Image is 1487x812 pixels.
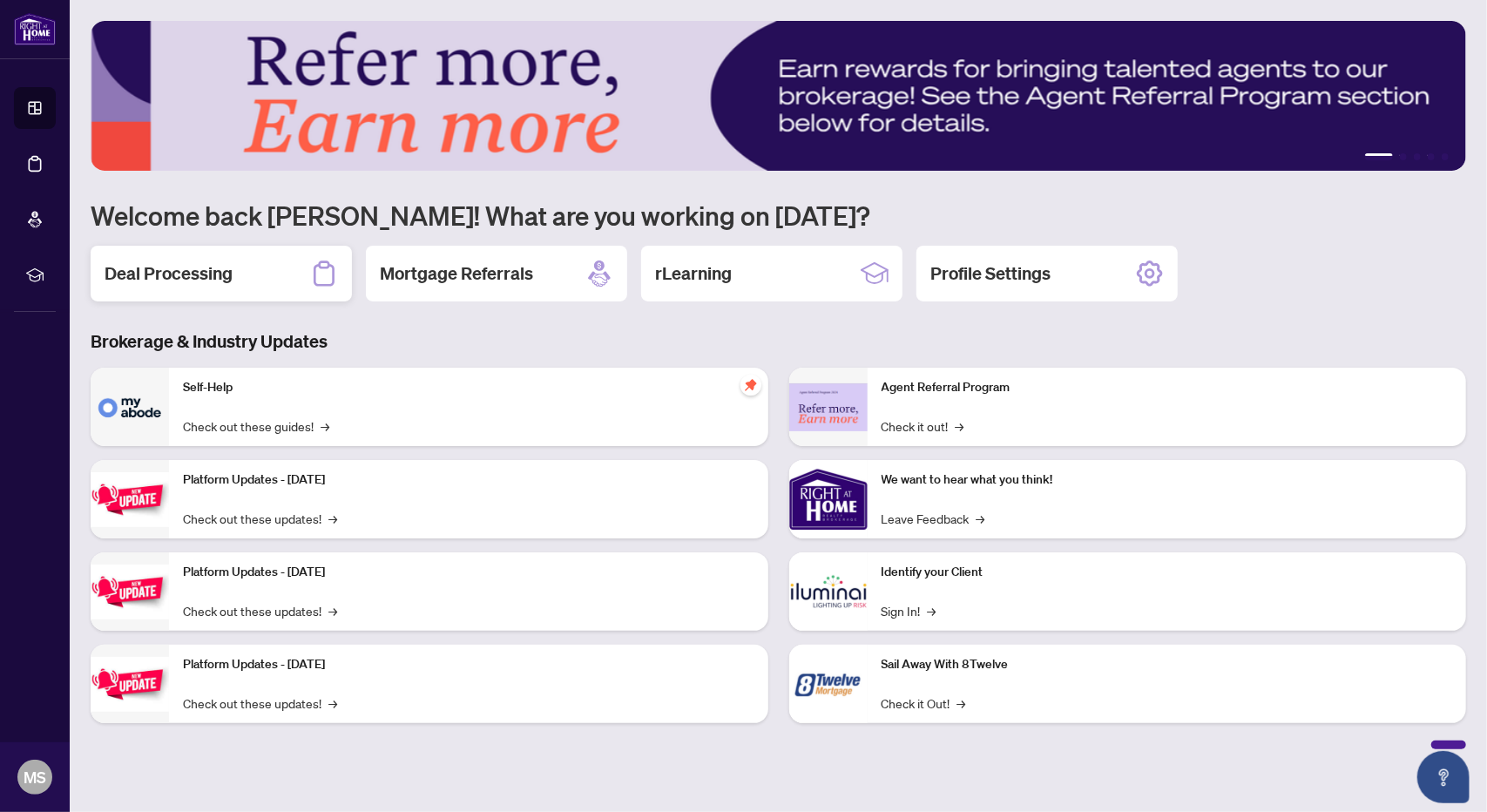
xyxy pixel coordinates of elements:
button: 1 [1365,153,1393,160]
a: Check out these updates!→ [183,601,337,620]
h2: Profile Settings [930,261,1051,286]
img: Identify your Client [789,552,868,631]
a: Check out these updates!→ [183,509,337,528]
a: Check it Out!→ [882,694,966,713]
a: Sign In!→ [882,601,936,620]
a: Check out these guides!→ [183,416,329,436]
span: → [328,509,337,528]
img: Platform Updates - June 23, 2025 [91,657,169,712]
img: We want to hear what you think! [789,460,868,538]
p: Self-Help [183,378,754,397]
h2: Deal Processing [105,261,233,286]
span: pushpin [740,375,761,396]
span: → [977,509,985,528]
a: Check out these updates!→ [183,694,337,713]
h3: Brokerage & Industry Updates [91,329,1466,354]
img: Self-Help [91,368,169,446]
a: Leave Feedback→ [882,509,985,528]
span: → [928,601,936,620]
h2: Mortgage Referrals [380,261,533,286]
img: Platform Updates - July 8, 2025 [91,565,169,619]
span: → [328,601,337,620]
p: Platform Updates - [DATE] [183,470,754,490]
img: Sail Away With 8Twelve [789,645,868,723]
p: Platform Updates - [DATE] [183,655,754,674]
p: Sail Away With 8Twelve [882,655,1453,674]
span: → [956,416,964,436]
button: 4 [1428,153,1435,160]
img: Slide 0 [91,21,1466,171]
span: MS [24,765,46,789]
button: Open asap [1417,751,1470,803]
h1: Welcome back [PERSON_NAME]! What are you working on [DATE]? [91,199,1466,232]
p: Platform Updates - [DATE] [183,563,754,582]
button: 2 [1400,153,1407,160]
img: logo [14,13,56,45]
p: Agent Referral Program [882,378,1453,397]
img: Platform Updates - July 21, 2025 [91,472,169,527]
p: Identify your Client [882,563,1453,582]
span: → [957,694,966,713]
span: → [321,416,329,436]
span: → [328,694,337,713]
h2: rLearning [655,261,732,286]
p: We want to hear what you think! [882,470,1453,490]
img: Agent Referral Program [789,383,868,431]
a: Check it out!→ [882,416,964,436]
button: 5 [1442,153,1449,160]
button: 3 [1414,153,1421,160]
